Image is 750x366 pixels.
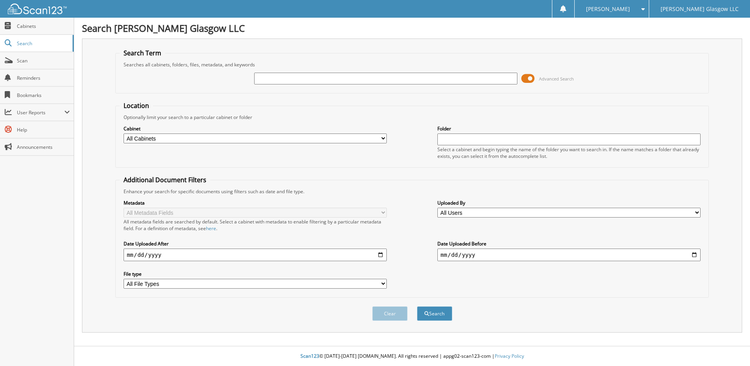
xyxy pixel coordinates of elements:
[120,114,704,121] div: Optionally limit your search to a particular cabinet or folder
[124,240,387,247] label: Date Uploaded After
[300,353,319,359] span: Scan123
[17,75,70,81] span: Reminders
[437,146,701,159] div: Select a cabinet and begin typing the name of the folder you want to search in. If the name match...
[120,101,153,110] legend: Location
[17,40,69,47] span: Search
[437,240,701,247] label: Date Uploaded Before
[82,22,742,35] h1: Search [PERSON_NAME] Glasgow LLC
[437,199,701,206] label: Uploaded By
[120,49,165,57] legend: Search Term
[437,125,701,132] label: Folder
[17,109,64,116] span: User Reports
[539,76,574,82] span: Advanced Search
[120,61,704,68] div: Searches all cabinets, folders, files, metadata, and keywords
[124,125,387,132] label: Cabinet
[17,144,70,150] span: Announcements
[120,176,210,184] legend: Additional Document Filters
[17,92,70,99] span: Bookmarks
[124,271,387,277] label: File type
[17,23,70,29] span: Cabinets
[124,249,387,261] input: start
[74,347,750,366] div: © [DATE]-[DATE] [DOMAIN_NAME]. All rights reserved | appg02-scan123-com |
[495,353,524,359] a: Privacy Policy
[417,306,452,321] button: Search
[17,57,70,64] span: Scan
[120,188,704,195] div: Enhance your search for specific documents using filters such as date and file type.
[437,249,701,261] input: end
[124,199,387,206] label: Metadata
[8,4,67,14] img: scan123-logo-white.svg
[586,7,630,11] span: [PERSON_NAME]
[206,225,216,232] a: here
[372,306,408,321] button: Clear
[124,218,387,232] div: All metadata fields are searched by default. Select a cabinet with metadata to enable filtering b...
[17,126,70,133] span: Help
[661,7,739,11] span: [PERSON_NAME] Glasgow LLC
